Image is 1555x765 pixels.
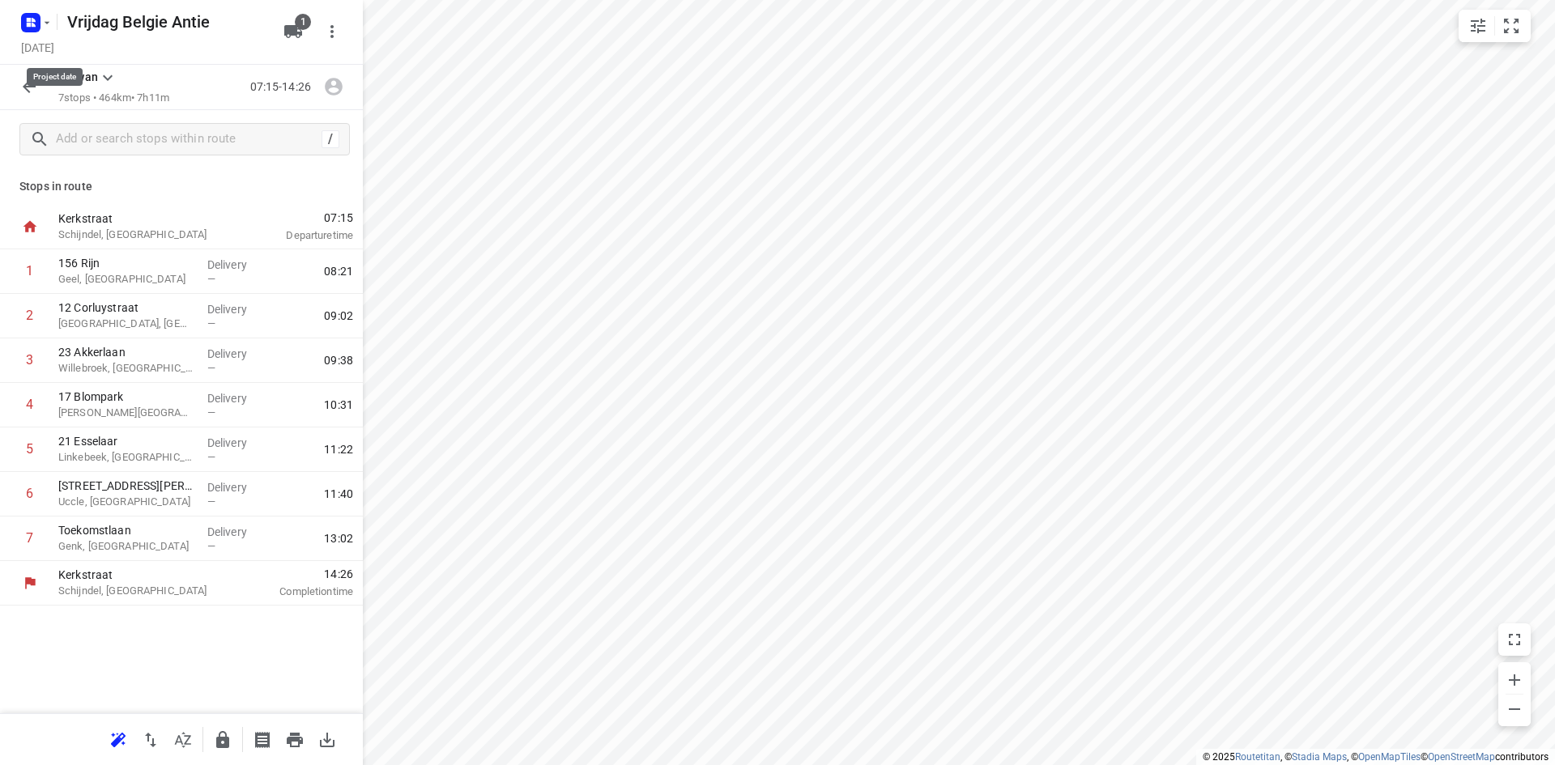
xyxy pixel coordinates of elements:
a: Routetitan [1235,751,1280,763]
span: 11:40 [324,486,353,502]
p: Delivery [207,479,267,495]
div: 6 [26,486,33,501]
div: 1 [26,263,33,278]
span: Print route [279,731,311,746]
p: Stops in route [19,178,343,195]
input: Add or search stops within route [56,127,322,152]
span: — [207,273,215,285]
span: — [207,317,215,329]
p: [PERSON_NAME][GEOGRAPHIC_DATA], [GEOGRAPHIC_DATA] [58,405,194,421]
span: 09:38 [324,352,353,368]
a: OpenStreetMap [1428,751,1495,763]
button: Fit zoom [1495,10,1527,42]
span: Reoptimize route [102,731,134,746]
p: Schijndel, [GEOGRAPHIC_DATA] [58,227,227,243]
p: Departure time [246,227,353,244]
div: 2 [26,308,33,323]
p: [STREET_ADDRESS][PERSON_NAME][PERSON_NAME] [58,478,194,494]
p: 156 Rijn [58,255,194,271]
span: 08:21 [324,263,353,279]
span: — [207,451,215,463]
p: 23 Akkerlaan [58,344,194,360]
p: Linkebeek, [GEOGRAPHIC_DATA] [58,449,194,465]
span: Sort by time window [167,731,199,746]
span: — [207,362,215,374]
p: Genk, [GEOGRAPHIC_DATA] [58,538,194,555]
span: 14:26 [246,566,353,582]
p: 12 Corluystraat [58,300,194,316]
h5: [DATE] [15,38,61,57]
span: — [207,495,215,508]
p: Antwan [58,69,98,86]
span: Reverse route [134,731,167,746]
span: 10:31 [324,397,353,413]
p: Completion time [246,584,353,600]
button: Lock route [207,724,239,756]
p: Toekomstlaan [58,522,194,538]
div: / [322,130,339,148]
p: Schijndel, [GEOGRAPHIC_DATA] [58,583,227,599]
span: 1 [295,14,311,30]
p: Kerkstraat [58,567,227,583]
span: — [207,540,215,552]
a: OpenMapTiles [1358,751,1421,763]
p: Delivery [207,390,267,406]
li: © 2025 , © , © © contributors [1203,751,1549,763]
span: Download route [311,731,343,746]
p: Delivery [207,346,267,362]
h5: Vrijdag Belgie Antie [61,9,271,35]
a: Stadia Maps [1292,751,1347,763]
p: [GEOGRAPHIC_DATA], [GEOGRAPHIC_DATA] [58,316,194,332]
p: Delivery [207,257,267,273]
p: 21 Esselaar [58,433,194,449]
div: 4 [26,397,33,412]
p: 7 stops • 464km • 7h11m [58,91,169,106]
p: Kerkstraat [58,210,227,227]
p: Uccle, [GEOGRAPHIC_DATA] [58,494,194,510]
p: 17 Blompark [58,389,194,405]
p: Willebroek, [GEOGRAPHIC_DATA] [58,360,194,376]
span: Print shipping labels [246,731,279,746]
div: 3 [26,352,33,368]
p: Delivery [207,435,267,451]
span: 07:15 [246,210,353,226]
div: 7 [26,530,33,546]
p: Geel, [GEOGRAPHIC_DATA] [58,271,194,287]
p: Delivery [207,301,267,317]
p: Delivery [207,524,267,540]
div: 5 [26,441,33,457]
div: small contained button group [1459,10,1531,42]
span: 13:02 [324,530,353,546]
span: — [207,406,215,419]
button: 1 [277,15,309,48]
span: 11:22 [324,441,353,457]
span: 09:02 [324,308,353,324]
p: 07:15-14:26 [250,79,317,96]
span: Assign driver [317,79,350,94]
